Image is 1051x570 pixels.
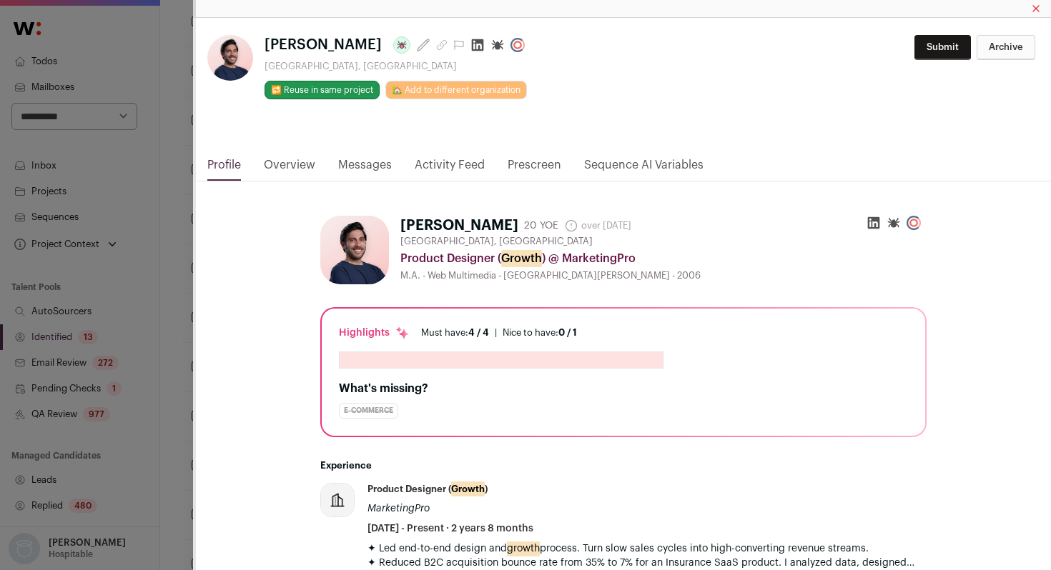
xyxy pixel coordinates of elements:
[400,216,518,236] h1: [PERSON_NAME]
[503,327,577,339] div: Nice to have:
[207,35,253,81] img: 8167208e65f9c20390385a0918cd715949ffb5aea12fb9303e7ed2b64319cafb
[914,35,971,60] button: Submit
[501,250,542,267] mark: Growth
[338,156,392,181] a: Messages
[339,326,410,340] div: Highlights
[977,35,1035,60] button: Archive
[367,541,927,570] p: ✦ Led end-to-end design and process. Turn slow sales cycles into high-converting revenue streams....
[400,250,927,267] div: Product Designer ( ) @ MarketingPro
[584,156,704,181] a: Sequence AI Variables
[320,216,389,284] img: 8167208e65f9c20390385a0918cd715949ffb5aea12fb9303e7ed2b64319cafb
[320,460,927,471] h2: Experience
[558,328,577,337] span: 0 / 1
[339,403,398,419] div: E-commerce
[367,483,488,496] div: Product Designer ( )
[367,504,430,514] span: MarketingPro
[507,541,540,556] mark: growth
[524,219,558,233] div: 20 YOE
[264,156,315,181] a: Overview
[400,236,593,247] span: [GEOGRAPHIC_DATA], [GEOGRAPHIC_DATA]
[451,481,485,496] mark: Growth
[339,380,908,397] h2: What's missing?
[421,327,489,339] div: Must have:
[421,327,577,339] ul: |
[207,156,241,181] a: Profile
[468,328,489,337] span: 4 / 4
[508,156,561,181] a: Prescreen
[265,81,380,99] button: 🔂 Reuse in same project
[367,521,533,536] span: [DATE] - Present · 2 years 8 months
[564,219,631,233] span: over [DATE]
[415,156,485,181] a: Activity Feed
[385,81,527,99] a: 🏡 Add to different organization
[265,61,531,72] div: [GEOGRAPHIC_DATA], [GEOGRAPHIC_DATA]
[265,35,382,55] span: [PERSON_NAME]
[400,270,927,281] div: M.A. - Web Multimedia - [GEOGRAPHIC_DATA][PERSON_NAME] - 2006
[321,484,354,516] img: company-logo-placeholder-414d4e2ec0e2ddebbe968bf319fdfe5acfe0c9b87f798d344e800bc9a89632a0.png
